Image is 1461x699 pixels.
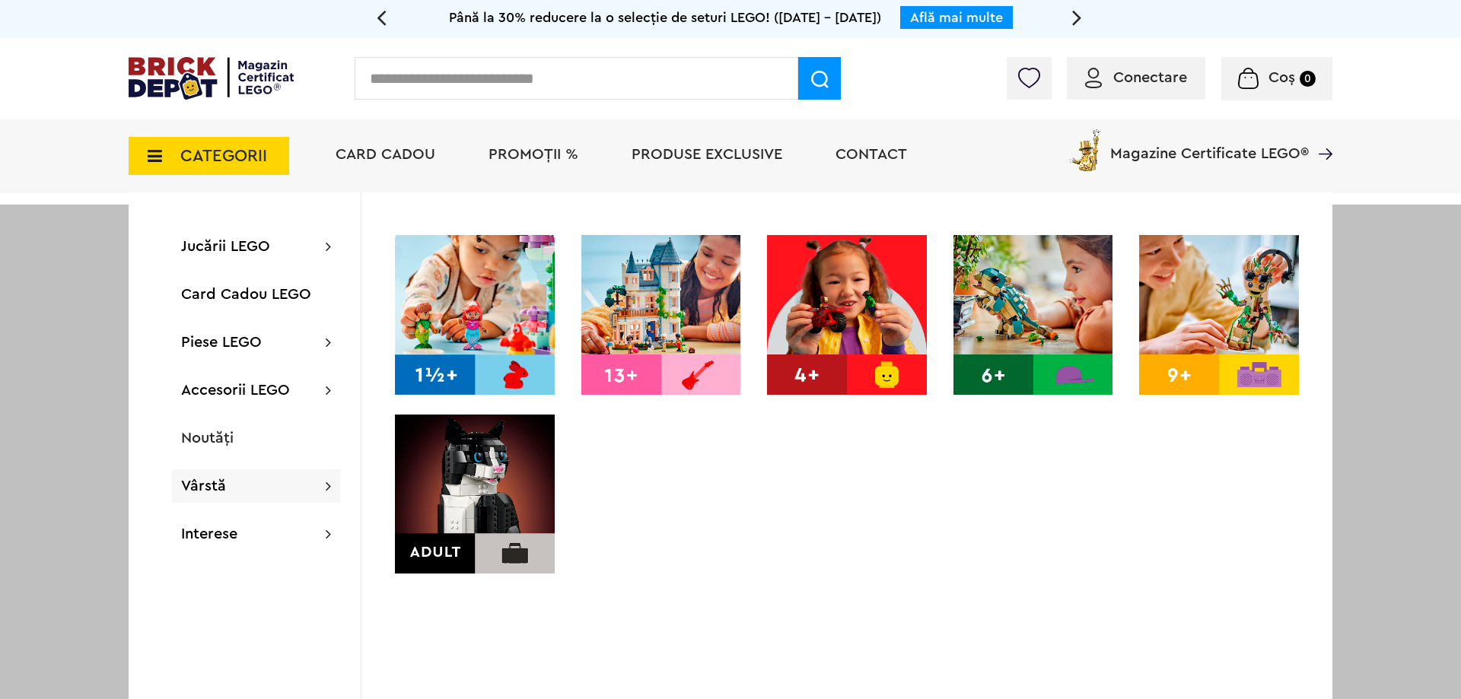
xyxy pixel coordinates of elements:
a: Card Cadou [336,147,435,162]
a: Produse exclusive [632,147,782,162]
span: Conectare [1113,70,1187,85]
small: 0 [1300,71,1316,87]
a: Află mai multe [910,11,1003,24]
a: Conectare [1085,70,1187,85]
span: Coș [1268,70,1295,85]
span: Magazine Certificate LEGO® [1110,126,1309,161]
a: Magazine Certificate LEGO® [1309,126,1332,141]
span: Până la 30% reducere la o selecție de seturi LEGO! ([DATE] - [DATE]) [449,11,881,24]
a: Contact [836,147,907,162]
span: CATEGORII [180,148,267,164]
a: PROMOȚII % [489,147,578,162]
